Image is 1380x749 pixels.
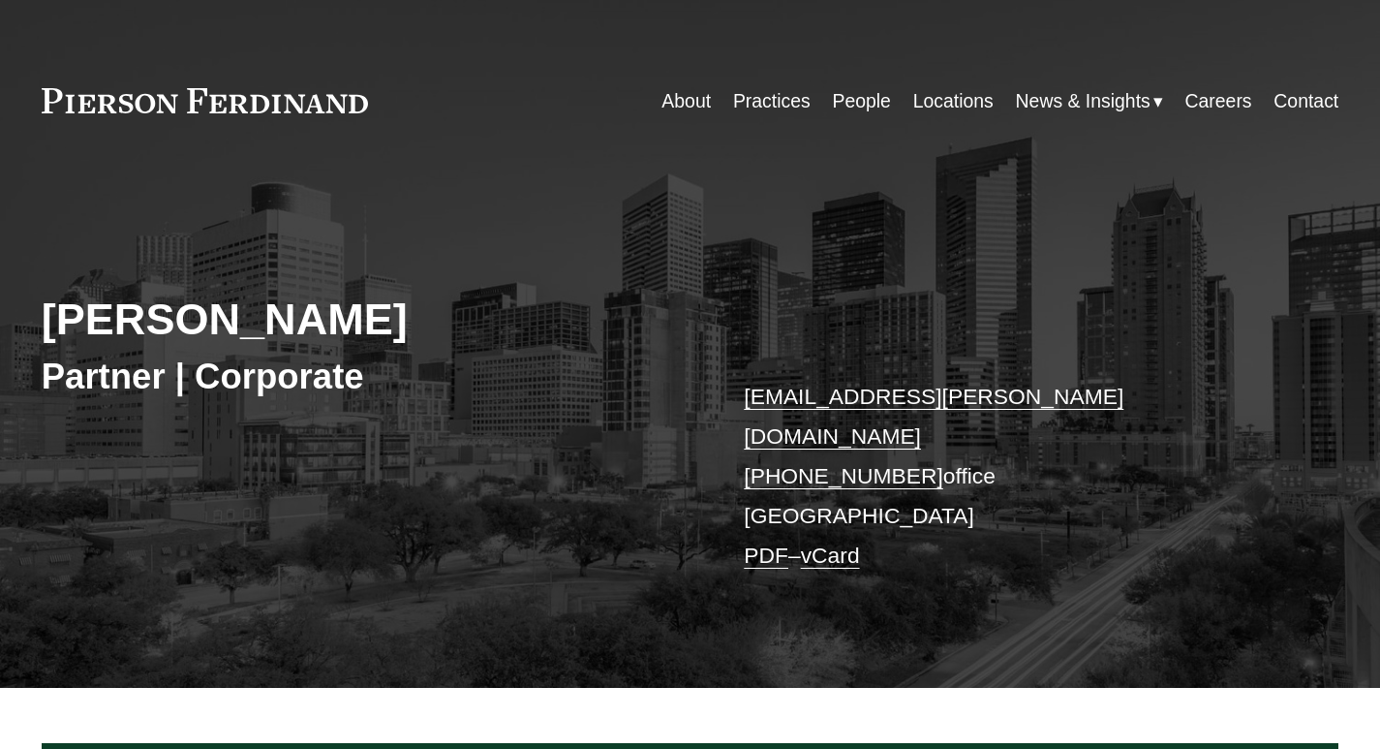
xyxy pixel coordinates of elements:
a: folder dropdown [1016,82,1163,120]
h3: Partner | Corporate [42,355,690,398]
a: [PHONE_NUMBER] [744,463,943,488]
span: News & Insights [1016,84,1150,118]
p: office [GEOGRAPHIC_DATA] – [744,377,1284,577]
a: Practices [733,82,811,120]
a: About [661,82,711,120]
a: vCard [801,543,860,568]
a: People [832,82,890,120]
a: Locations [913,82,994,120]
a: [EMAIL_ADDRESS][PERSON_NAME][DOMAIN_NAME] [744,384,1123,449]
a: Careers [1185,82,1252,120]
a: PDF [744,543,788,568]
h2: [PERSON_NAME] [42,294,690,347]
a: Contact [1273,82,1338,120]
